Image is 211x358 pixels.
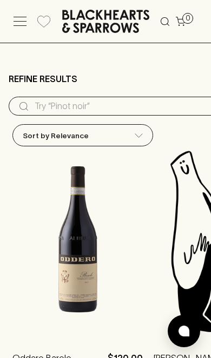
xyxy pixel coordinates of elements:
[23,131,89,141] p: Sort by Relevance
[9,72,77,85] p: Refine Results
[13,125,153,146] div: Sort by Relevance
[12,146,143,335] img: Oddero Barolo Classico 2017
[179,326,189,336] img: bubble-icon
[186,13,190,24] p: 0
